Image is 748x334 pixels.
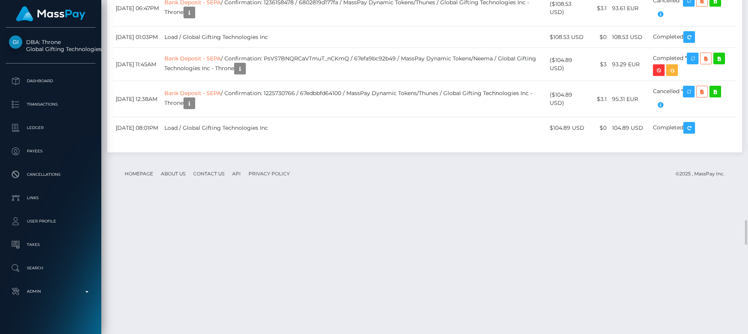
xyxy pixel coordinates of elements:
[547,81,589,117] td: ($104.89 USD)
[158,168,189,180] a: About Us
[113,81,162,117] td: [DATE] 12:38AM
[650,81,736,117] td: Cancelled *
[6,212,95,231] a: User Profile
[6,188,95,208] a: Links
[113,48,162,81] td: [DATE] 11:45AM
[9,35,22,49] img: Global Gifting Technologies Inc
[162,27,547,48] td: Load / Global Gifting Technologies Inc
[9,262,92,274] p: Search
[6,258,95,278] a: Search
[589,27,609,48] td: $0
[6,95,95,114] a: Transactions
[6,39,95,53] span: DBA: Throne Global Gifting Technologies Inc
[9,239,92,251] p: Taxes
[547,27,589,48] td: $108.53 USD
[589,117,609,139] td: $0
[9,169,92,180] p: Cancellations
[164,55,221,62] a: Bank Deposit - SEPA
[9,286,92,297] p: Admin
[9,145,92,157] p: Payees
[6,118,95,138] a: Ledger
[6,165,95,184] a: Cancellations
[245,168,293,180] a: Privacy Policy
[229,168,244,180] a: API
[547,48,589,81] td: ($104.89 USD)
[9,99,92,110] p: Transactions
[609,117,650,139] td: 104.89 USD
[589,81,609,117] td: $3.1
[589,48,609,81] td: $3
[9,192,92,204] p: Links
[9,75,92,87] p: Dashboard
[113,27,162,48] td: [DATE] 01:03PM
[16,6,85,21] img: MassPay Logo
[609,81,650,117] td: 95.31 EUR
[113,117,162,139] td: [DATE] 08:01PM
[650,48,736,81] td: Completed *
[6,235,95,254] a: Taxes
[162,117,547,139] td: Load / Global Gifting Technologies Inc
[609,27,650,48] td: 108.53 USD
[9,216,92,227] p: User Profile
[164,90,221,97] a: Bank Deposit - SEPA
[6,141,95,161] a: Payees
[6,71,95,91] a: Dashboard
[650,27,736,48] td: Completed
[547,117,589,139] td: $104.89 USD
[122,168,156,180] a: Homepage
[6,282,95,301] a: Admin
[609,48,650,81] td: 93.29 EUR
[676,170,730,178] div: © 2025 , MassPay Inc.
[162,48,547,81] td: / Confirmation: PsVS7BNQRCaVTmuT_nCKmQ / 67efa9bc92b49 / MassPay Dynamic Tokens/Neema / Global Gi...
[650,117,736,139] td: Completed
[190,168,228,180] a: Contact Us
[9,122,92,134] p: Ledger
[162,81,547,117] td: / Confirmation: 1225730766 / 67edbbfd64100 / MassPay Dynamic Tokens/Thunes / Global Gifting Techn...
